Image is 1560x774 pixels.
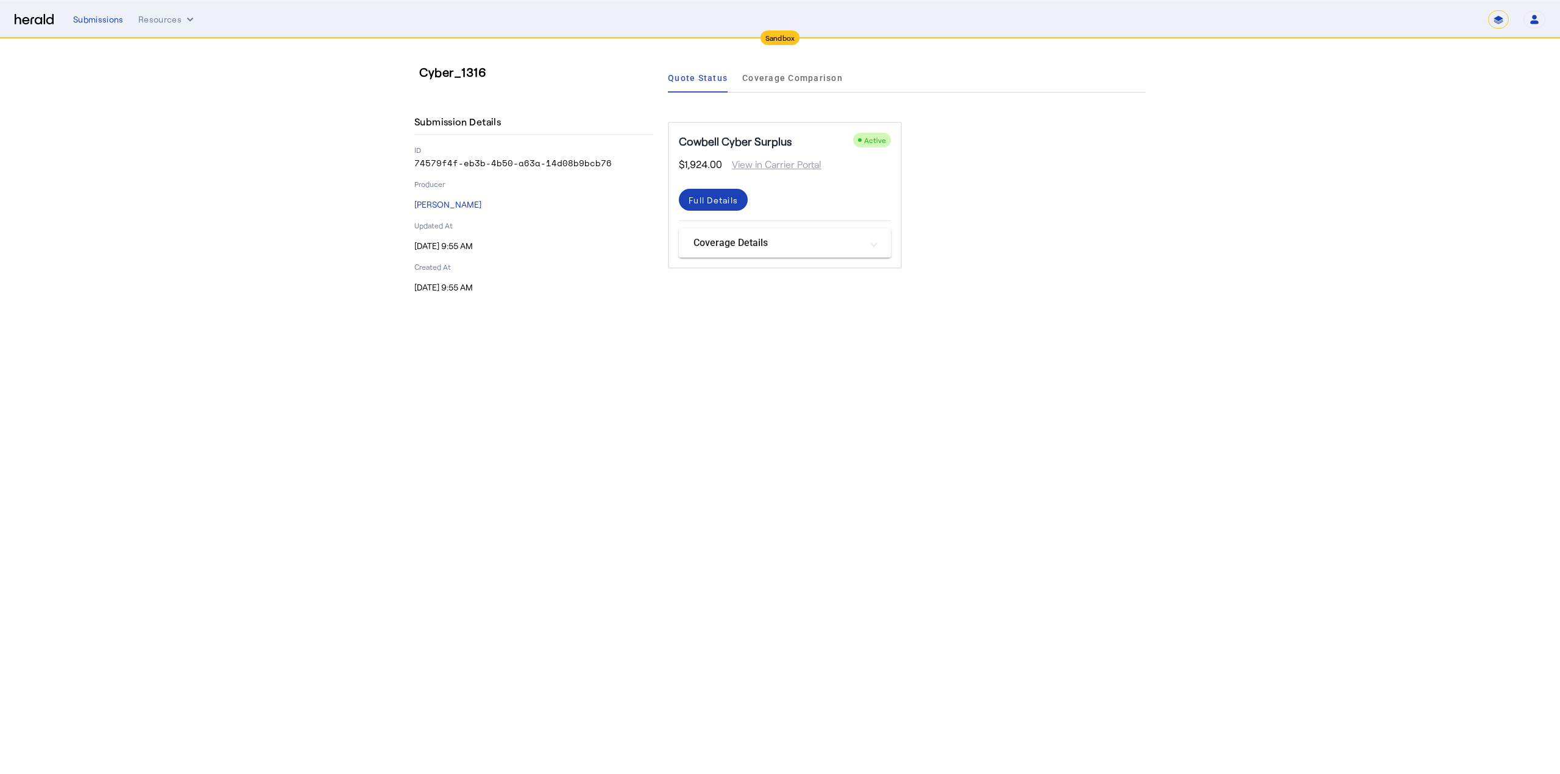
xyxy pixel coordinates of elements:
[679,189,748,211] button: Full Details
[414,157,653,169] p: 74579f4f-eb3b-4b50-a63a-14d08b9bcb76
[679,133,792,150] h5: Cowbell Cyber Surplus
[414,240,653,252] p: [DATE] 9:55 AM
[760,30,800,45] div: Sandbox
[742,63,843,93] a: Coverage Comparison
[679,157,722,172] span: $1,924.00
[668,74,728,82] span: Quote Status
[414,114,506,129] h4: Submission Details
[414,220,653,230] p: Updated At
[689,194,738,206] div: Full Details
[414,179,653,189] p: Producer
[414,281,653,294] p: [DATE] 9:55 AM
[414,199,653,211] p: [PERSON_NAME]
[679,228,891,258] mat-expansion-panel-header: Coverage Details
[419,63,658,80] h3: Cyber_1316
[668,63,728,93] a: Quote Status
[414,262,653,272] p: Created At
[742,74,843,82] span: Coverage Comparison
[414,145,653,155] p: ID
[138,13,196,26] button: Resources dropdown menu
[15,14,54,26] img: Herald Logo
[73,13,124,26] div: Submissions
[864,136,886,144] span: Active
[693,236,862,250] mat-panel-title: Coverage Details
[722,157,821,172] span: View in Carrier Portal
